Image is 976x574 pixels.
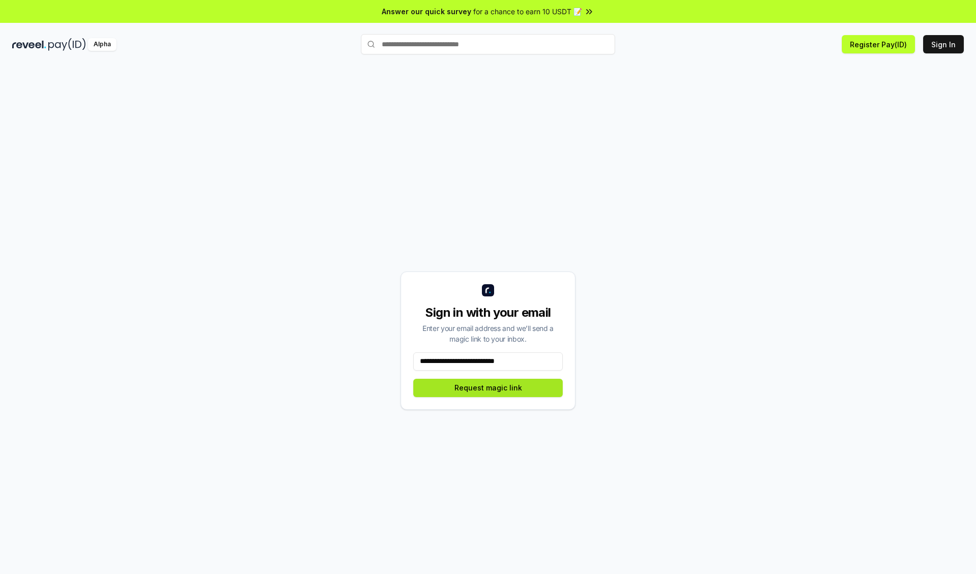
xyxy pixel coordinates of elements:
img: pay_id [48,38,86,51]
img: reveel_dark [12,38,46,51]
img: logo_small [482,284,494,296]
button: Sign In [923,35,964,53]
div: Sign in with your email [413,305,563,321]
div: Enter your email address and we’ll send a magic link to your inbox. [413,323,563,344]
span: for a chance to earn 10 USDT 📝 [473,6,582,17]
button: Request magic link [413,379,563,397]
span: Answer our quick survey [382,6,471,17]
button: Register Pay(ID) [842,35,915,53]
div: Alpha [88,38,116,51]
